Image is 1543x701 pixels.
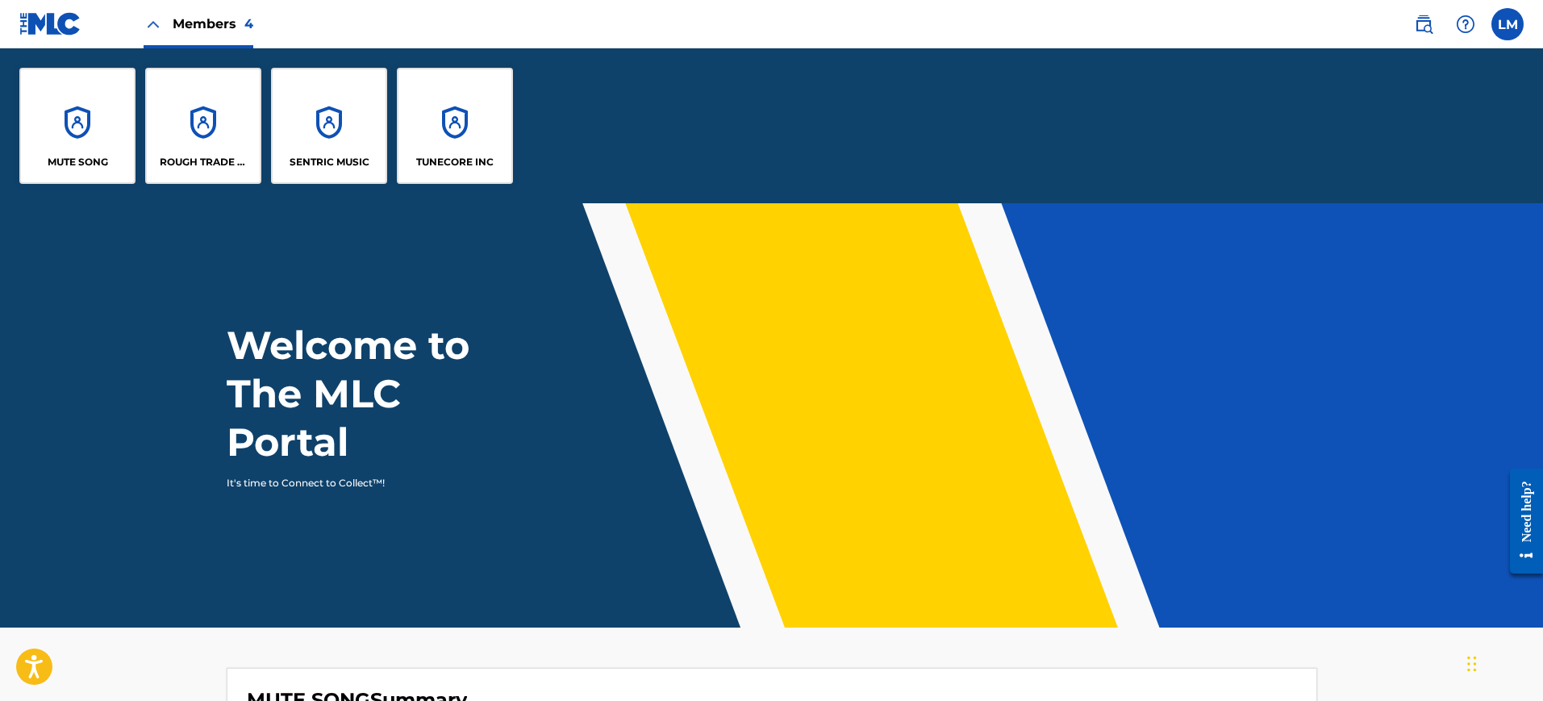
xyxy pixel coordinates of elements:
[145,68,261,184] a: AccountsROUGH TRADE PUBLISHING
[48,155,108,169] p: MUTE SONG
[290,155,369,169] p: SENTRIC MUSIC
[19,68,136,184] a: AccountsMUTE SONG
[160,155,248,169] p: ROUGH TRADE PUBLISHING
[1467,640,1477,688] div: Drag
[144,15,163,34] img: Close
[227,476,507,490] p: It's time to Connect to Collect™!
[173,15,253,33] span: Members
[1414,15,1433,34] img: search
[1449,8,1482,40] div: Help
[1456,15,1475,34] img: help
[1498,457,1543,586] iframe: Resource Center
[397,68,513,184] a: AccountsTUNECORE INC
[1491,8,1524,40] div: User Menu
[19,12,81,35] img: MLC Logo
[1462,624,1543,701] iframe: Chat Widget
[271,68,387,184] a: AccountsSENTRIC MUSIC
[1407,8,1440,40] a: Public Search
[227,321,528,466] h1: Welcome to The MLC Portal
[416,155,494,169] p: TUNECORE INC
[244,16,253,31] span: 4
